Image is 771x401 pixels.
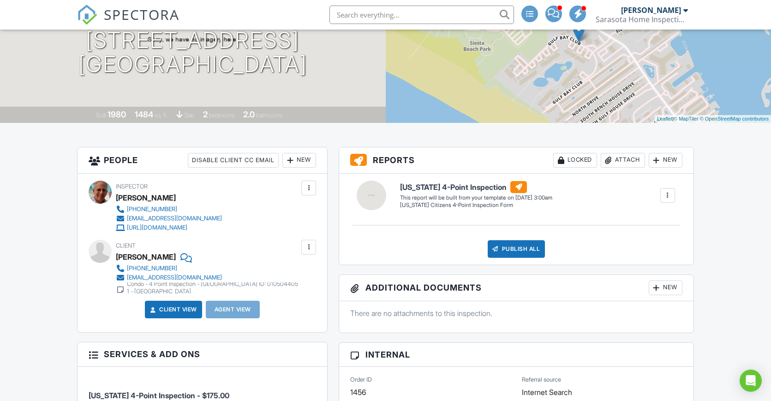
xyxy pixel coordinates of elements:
[127,215,222,222] div: [EMAIL_ADDRESS][DOMAIN_NAME]
[77,5,97,25] img: The Best Home Inspection Software - Spectora
[116,264,299,273] a: [PHONE_NUMBER]
[400,201,552,209] div: [US_STATE] Citizens 4-Point Inspection Form
[256,112,282,119] span: bathrooms
[596,15,688,24] div: Sarasota Home Inspections
[78,342,327,366] h3: Services & Add ons
[700,116,769,122] a: © OpenStreetMap contributors
[488,240,545,258] div: Publish All
[649,280,682,295] div: New
[116,191,176,205] div: [PERSON_NAME]
[601,153,645,168] div: Attach
[116,273,299,282] a: [EMAIL_ADDRESS][DOMAIN_NAME]
[116,223,222,232] a: [URL][DOMAIN_NAME]
[188,153,279,168] div: Disable Client CC Email
[522,376,561,384] label: Referral source
[127,265,177,272] div: [PHONE_NUMBER]
[135,109,153,119] div: 1484
[184,112,194,119] span: slab
[329,6,514,24] input: Search everything...
[78,28,307,77] h1: [STREET_ADDRESS] [GEOGRAPHIC_DATA]
[127,274,222,281] div: [EMAIL_ADDRESS][DOMAIN_NAME]
[655,115,771,123] div: |
[116,214,222,223] a: [EMAIL_ADDRESS][DOMAIN_NAME]
[116,183,148,190] span: Inspector
[116,205,222,214] a: [PHONE_NUMBER]
[203,109,208,119] div: 2
[350,376,372,384] label: Order ID
[400,194,552,201] div: This report will be built from your template on [DATE] 3:00am
[127,280,299,295] div: Condo - 4 Point Inspection - [GEOGRAPHIC_DATA] ID: 0105044051 - [GEOGRAPHIC_DATA]
[339,343,693,367] h3: Internal
[674,116,699,122] a: © MapTiler
[339,147,693,174] h3: Reports
[400,181,552,193] h6: [US_STATE] 4-Point Inspection
[89,391,229,400] span: [US_STATE] 4-Point Inspection - $175.00
[339,275,693,301] h3: Additional Documents
[148,305,197,314] a: Client View
[657,116,672,122] a: Leaflet
[96,112,106,119] span: Built
[116,250,176,264] div: [PERSON_NAME]
[116,242,136,249] span: Client
[649,153,682,168] div: New
[108,109,126,119] div: 1980
[350,308,682,318] p: There are no attachments to this inspection.
[104,5,179,24] span: SPECTORA
[282,153,316,168] div: New
[127,206,177,213] div: [PHONE_NUMBER]
[77,12,179,32] a: SPECTORA
[209,112,234,119] span: bedrooms
[740,370,762,392] div: Open Intercom Messenger
[243,109,255,119] div: 2.0
[621,6,681,15] div: [PERSON_NAME]
[127,224,187,231] div: [URL][DOMAIN_NAME]
[155,112,167,119] span: sq. ft.
[553,153,597,168] div: Locked
[78,147,327,174] h3: People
